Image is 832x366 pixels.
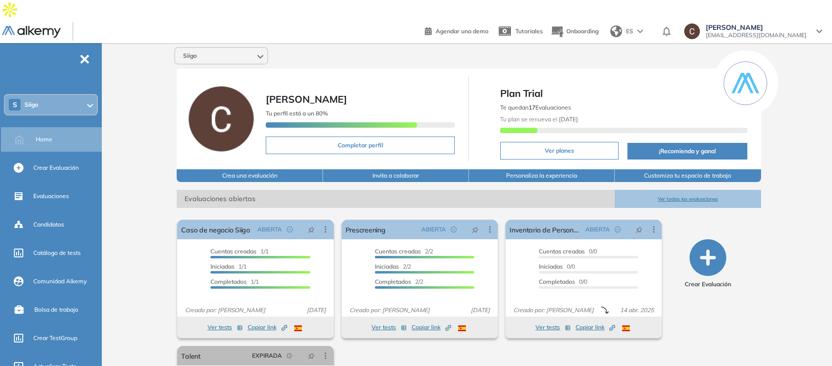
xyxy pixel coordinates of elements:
[13,101,17,109] span: S
[627,143,747,160] button: ¡Recomienda y gana!
[500,104,571,111] span: Te quedan Evaluaciones
[181,346,200,366] a: Talent
[33,192,69,201] span: Evaluaciones
[177,190,615,208] span: Evaluaciones abiertas
[566,27,599,35] span: Onboarding
[294,325,302,331] img: ESP
[181,306,269,315] span: Creado por: [PERSON_NAME]
[24,101,38,109] span: Siigo
[551,21,599,42] button: Onboarding
[496,19,543,44] a: Tutoriales
[266,110,328,117] span: Tu perfil está a un 80%
[509,306,598,315] span: Creado por: [PERSON_NAME]
[628,222,650,237] button: pushpin
[210,248,269,255] span: 1/1
[615,169,761,182] button: Customiza tu espacio de trabajo
[421,225,446,234] span: ABIERTA
[346,220,386,239] a: Prescreening
[557,115,578,123] b: [DATE]
[266,137,455,154] button: Completar perfil
[34,305,78,314] span: Bolsa de trabajo
[210,278,259,285] span: 1/1
[412,321,451,333] button: Copiar link
[637,29,643,33] img: arrow
[451,227,457,232] span: check-circle
[346,306,434,315] span: Creado por: [PERSON_NAME]
[300,348,322,364] button: pushpin
[308,352,315,360] span: pushpin
[509,220,581,239] a: Inventario de Personalidad para Vendedores (IPV)
[210,278,247,285] span: Completados
[706,31,807,39] span: [EMAIL_ADDRESS][DOMAIN_NAME]
[685,239,731,289] button: Crear Evaluación
[323,169,469,182] button: Invita a colaborar
[615,227,621,232] span: check-circle
[252,351,282,360] span: EXPIRADA
[615,190,761,208] button: Ver todas las evaluaciones
[36,135,52,144] span: Home
[375,278,423,285] span: 2/2
[458,325,466,331] img: ESP
[375,248,433,255] span: 2/2
[576,323,615,332] span: Copiar link
[469,169,615,182] button: Personaliza la experiencia
[472,226,479,233] span: pushpin
[210,263,247,270] span: 1/1
[539,248,597,255] span: 0/0
[177,169,323,182] button: Crea una evaluación
[375,263,399,270] span: Iniciadas
[375,263,411,270] span: 2/2
[464,222,486,237] button: pushpin
[500,142,618,160] button: Ver planes
[248,321,287,333] button: Copiar link
[248,323,287,332] span: Copiar link
[467,306,494,315] span: [DATE]
[576,321,615,333] button: Copiar link
[500,115,578,123] span: Tu plan se renueva el
[610,25,622,37] img: world
[33,163,79,172] span: Crear Evaluación
[33,249,81,257] span: Catálogo de tests
[622,325,630,331] img: ESP
[33,277,87,286] span: Comunidad Alkemy
[515,27,543,35] span: Tutoriales
[303,306,330,315] span: [DATE]
[539,278,587,285] span: 0/0
[706,23,807,31] span: [PERSON_NAME]
[375,248,421,255] span: Cuentas creadas
[539,248,585,255] span: Cuentas creadas
[535,321,571,333] button: Ver tests
[412,323,451,332] span: Copiar link
[371,321,407,333] button: Ver tests
[183,52,197,60] span: Siigo
[500,86,747,101] span: Plan Trial
[257,225,282,234] span: ABIERTA
[210,263,234,270] span: Iniciadas
[436,27,488,35] span: Agendar una demo
[375,278,411,285] span: Completados
[266,93,347,105] span: [PERSON_NAME]
[636,226,643,233] span: pushpin
[539,263,575,270] span: 0/0
[33,334,77,343] span: Crear TestGroup
[300,222,322,237] button: pushpin
[210,248,256,255] span: Cuentas creadas
[529,104,535,111] b: 17
[685,280,731,289] span: Crear Evaluación
[626,27,633,36] span: ES
[33,220,64,229] span: Candidatos
[2,26,61,38] img: Logo
[287,227,293,232] span: check-circle
[425,24,488,36] a: Agendar una demo
[208,321,243,333] button: Ver tests
[188,86,254,152] img: Foto de perfil
[181,220,250,239] a: Caso de negocio Siigo
[308,226,315,233] span: pushpin
[616,306,658,315] span: 14 abr. 2025
[585,225,610,234] span: ABIERTA
[539,278,575,285] span: Completados
[539,263,563,270] span: Iniciadas
[287,353,293,359] span: field-time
